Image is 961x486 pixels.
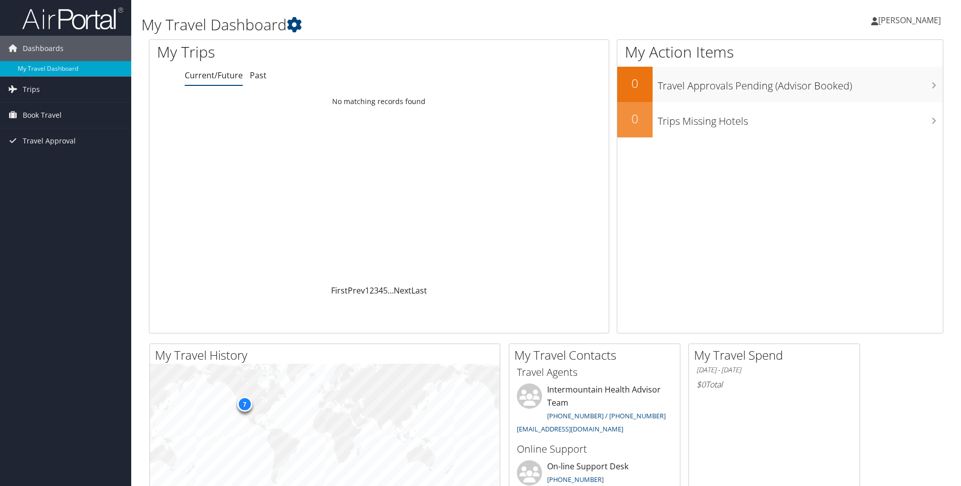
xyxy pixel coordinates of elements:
[250,70,266,81] a: Past
[697,379,852,390] h6: Total
[149,92,609,111] td: No matching records found
[374,285,379,296] a: 3
[878,15,941,26] span: [PERSON_NAME]
[617,41,943,63] h1: My Action Items
[331,285,348,296] a: First
[369,285,374,296] a: 2
[379,285,383,296] a: 4
[141,14,681,35] h1: My Travel Dashboard
[658,109,943,128] h3: Trips Missing Hotels
[617,102,943,137] a: 0Trips Missing Hotels
[22,7,123,30] img: airportal-logo.png
[617,67,943,102] a: 0Travel Approvals Pending (Advisor Booked)
[697,379,706,390] span: $0
[23,103,62,128] span: Book Travel
[388,285,394,296] span: …
[697,365,852,375] h6: [DATE] - [DATE]
[185,70,243,81] a: Current/Future
[237,397,252,412] div: 7
[658,74,943,93] h3: Travel Approvals Pending (Advisor Booked)
[155,347,500,364] h2: My Travel History
[517,365,672,379] h3: Travel Agents
[871,5,951,35] a: [PERSON_NAME]
[512,383,677,438] li: Intermountain Health Advisor Team
[517,442,672,456] h3: Online Support
[514,347,680,364] h2: My Travel Contacts
[617,110,653,127] h2: 0
[348,285,365,296] a: Prev
[617,75,653,92] h2: 0
[23,36,64,61] span: Dashboards
[365,285,369,296] a: 1
[23,128,76,154] span: Travel Approval
[157,41,410,63] h1: My Trips
[394,285,411,296] a: Next
[23,77,40,102] span: Trips
[547,475,604,484] a: [PHONE_NUMBER]
[547,411,666,420] a: [PHONE_NUMBER] / [PHONE_NUMBER]
[411,285,427,296] a: Last
[694,347,860,364] h2: My Travel Spend
[517,424,623,433] a: [EMAIL_ADDRESS][DOMAIN_NAME]
[383,285,388,296] a: 5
